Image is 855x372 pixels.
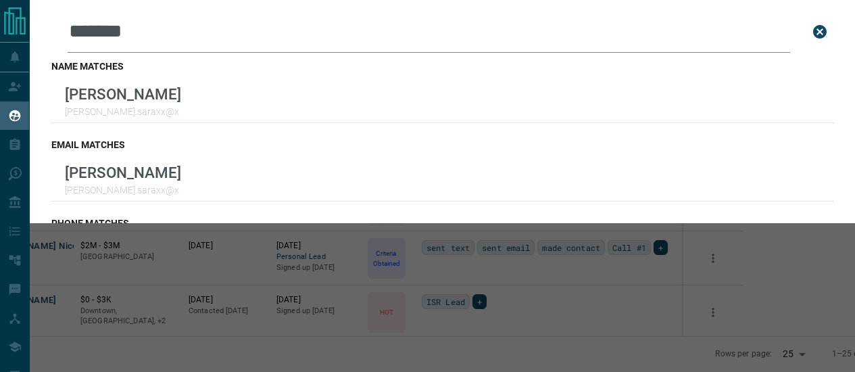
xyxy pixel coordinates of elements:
[51,139,833,150] h3: email matches
[65,185,181,195] p: [PERSON_NAME].saraxx@x
[806,18,833,45] button: close search bar
[51,218,833,229] h3: phone matches
[65,106,181,117] p: [PERSON_NAME].saraxx@x
[51,61,833,72] h3: name matches
[65,164,181,181] p: [PERSON_NAME]
[65,85,181,103] p: [PERSON_NAME]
